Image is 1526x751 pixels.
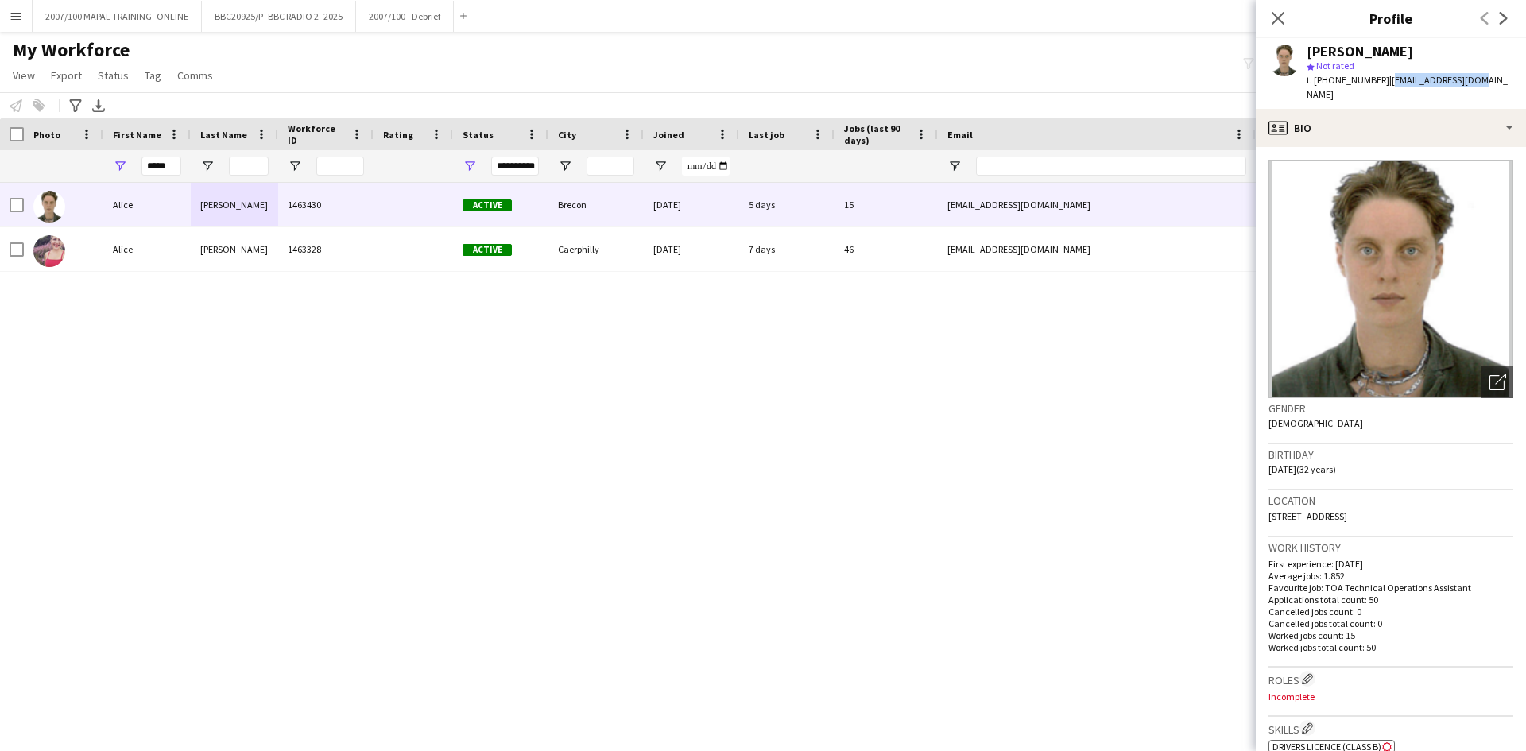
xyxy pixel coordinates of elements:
[51,68,82,83] span: Export
[644,183,739,226] div: [DATE]
[463,199,512,211] span: Active
[739,183,835,226] div: 5 days
[383,129,413,141] span: Rating
[463,159,477,173] button: Open Filter Menu
[558,159,572,173] button: Open Filter Menu
[145,68,161,83] span: Tag
[113,159,127,173] button: Open Filter Menu
[89,96,108,115] app-action-btn: Export XLSX
[1268,582,1513,594] p: Favourite job: TOA Technical Operations Assistant
[141,157,181,176] input: First Name Filter Input
[1268,447,1513,462] h3: Birthday
[938,183,1256,226] div: [EMAIL_ADDRESS][DOMAIN_NAME]
[191,227,278,271] div: [PERSON_NAME]
[98,68,129,83] span: Status
[1268,617,1513,629] p: Cancelled jobs total count: 0
[1256,109,1526,147] div: Bio
[288,122,345,146] span: Workforce ID
[91,65,135,86] a: Status
[33,191,65,223] img: Alice Dolan
[13,38,130,62] span: My Workforce
[653,129,684,141] span: Joined
[229,157,269,176] input: Last Name Filter Input
[835,183,938,226] div: 15
[278,227,374,271] div: 1463328
[1268,540,1513,555] h3: Work history
[1268,606,1513,617] p: Cancelled jobs count: 0
[66,96,85,115] app-action-btn: Advanced filters
[103,227,191,271] div: Alice
[548,227,644,271] div: Caerphilly
[1268,417,1363,429] span: [DEMOGRAPHIC_DATA]
[103,183,191,226] div: Alice
[587,157,634,176] input: City Filter Input
[1256,8,1526,29] h3: Profile
[749,129,784,141] span: Last job
[1268,594,1513,606] p: Applications total count: 50
[33,235,65,267] img: Alice Sylvester
[200,159,215,173] button: Open Filter Menu
[316,157,364,176] input: Workforce ID Filter Input
[202,1,356,32] button: BBC20925/P- BBC RADIO 2- 2025
[1268,691,1513,703] p: Incomplete
[1268,463,1336,475] span: [DATE] (32 years)
[356,1,454,32] button: 2007/100 - Debrief
[463,244,512,256] span: Active
[1268,510,1347,522] span: [STREET_ADDRESS]
[200,129,247,141] span: Last Name
[1268,570,1513,582] p: Average jobs: 1.852
[1307,74,1389,86] span: t. [PHONE_NUMBER]
[976,157,1246,176] input: Email Filter Input
[33,129,60,141] span: Photo
[45,65,88,86] a: Export
[835,227,938,271] div: 46
[1307,74,1508,100] span: | [EMAIL_ADDRESS][DOMAIN_NAME]
[1268,558,1513,570] p: First experience: [DATE]
[13,68,35,83] span: View
[113,129,161,141] span: First Name
[844,122,909,146] span: Jobs (last 90 days)
[1268,641,1513,653] p: Worked jobs total count: 50
[1307,45,1413,59] div: [PERSON_NAME]
[558,129,576,141] span: City
[278,183,374,226] div: 1463430
[653,159,668,173] button: Open Filter Menu
[947,159,962,173] button: Open Filter Menu
[1268,401,1513,416] h3: Gender
[682,157,730,176] input: Joined Filter Input
[1268,160,1513,398] img: Crew avatar or photo
[191,183,278,226] div: [PERSON_NAME]
[1268,720,1513,737] h3: Skills
[644,227,739,271] div: [DATE]
[288,159,302,173] button: Open Filter Menu
[1316,60,1354,72] span: Not rated
[1268,629,1513,641] p: Worked jobs count: 15
[938,227,1256,271] div: [EMAIL_ADDRESS][DOMAIN_NAME]
[548,183,644,226] div: Brecon
[138,65,168,86] a: Tag
[1268,671,1513,687] h3: Roles
[739,227,835,271] div: 7 days
[177,68,213,83] span: Comms
[1481,366,1513,398] div: Open photos pop-in
[1268,494,1513,508] h3: Location
[6,65,41,86] a: View
[171,65,219,86] a: Comms
[463,129,494,141] span: Status
[947,129,973,141] span: Email
[33,1,202,32] button: 2007/100 MAPAL TRAINING- ONLINE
